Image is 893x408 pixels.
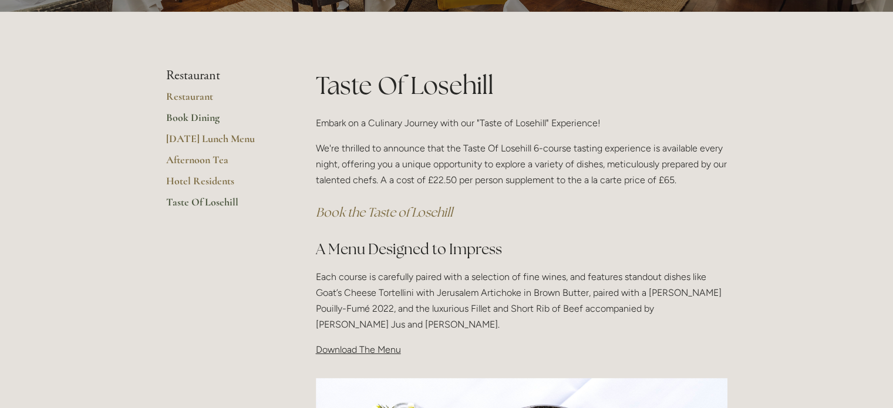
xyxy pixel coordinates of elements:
[166,195,278,217] a: Taste Of Losehill
[166,68,278,83] li: Restaurant
[166,90,278,111] a: Restaurant
[166,174,278,195] a: Hotel Residents
[316,204,453,220] a: Book the Taste of Losehill
[166,153,278,174] a: Afternoon Tea
[316,68,727,103] h1: Taste Of Losehill
[316,344,401,355] span: Download The Menu
[316,239,727,259] h2: A Menu Designed to Impress
[166,132,278,153] a: [DATE] Lunch Menu
[166,111,278,132] a: Book Dining
[316,269,727,333] p: Each course is carefully paired with a selection of fine wines, and features standout dishes like...
[316,140,727,188] p: We're thrilled to announce that the Taste Of Losehill 6-course tasting experience is available ev...
[316,115,727,131] p: Embark on a Culinary Journey with our "Taste of Losehill" Experience!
